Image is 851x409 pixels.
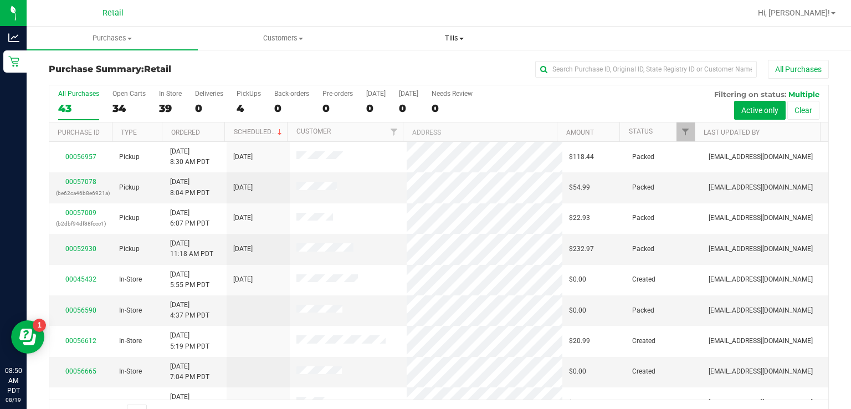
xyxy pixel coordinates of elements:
a: Type [121,129,137,136]
span: [DATE] 8:30 AM PDT [170,146,209,167]
span: Packed [632,182,654,193]
span: [DATE] 8:04 PM PDT [170,177,209,198]
span: [DATE] [233,274,253,285]
a: 00052930 [65,245,96,253]
span: $0.00 [569,305,586,316]
span: [EMAIL_ADDRESS][DOMAIN_NAME] [709,152,813,162]
span: Customers [198,33,368,43]
span: Retail [144,64,171,74]
a: Scheduled [234,128,284,136]
inline-svg: Retail [8,56,19,67]
div: 43 [58,102,99,115]
a: 00056665 [65,367,96,375]
span: [DATE] 7:04 PM PDT [170,361,209,382]
a: Tills [368,27,540,50]
span: Filtering on status: [714,90,786,99]
a: 00045432 [65,275,96,283]
span: Pickup [119,213,140,223]
a: Status [629,127,653,135]
p: 08:50 AM PDT [5,366,22,396]
a: Filter [676,122,695,141]
span: Purchases [27,33,198,43]
span: [DATE] [233,244,253,254]
th: Address [403,122,557,142]
span: Tills [369,33,539,43]
a: Filter [385,122,403,141]
div: 0 [432,102,473,115]
inline-svg: Analytics [8,32,19,43]
a: Amount [566,129,594,136]
span: Pickup [119,244,140,254]
span: $0.00 [569,397,586,408]
div: In Store [159,90,182,98]
span: Created [632,274,655,285]
div: 39 [159,102,182,115]
div: 4 [237,102,261,115]
a: Customer [296,127,331,135]
span: Created [632,336,655,346]
span: Pickup [119,182,140,193]
a: 00057009 [65,209,96,217]
span: In-Store [119,305,142,316]
span: $0.00 [569,274,586,285]
span: [DATE] 11:18 AM PDT [170,238,213,259]
div: 0 [366,102,386,115]
a: Last Updated By [704,129,760,136]
span: Packed [632,305,654,316]
span: [DATE] 6:07 PM PDT [170,208,209,229]
p: 08/19 [5,396,22,404]
span: [DATE] [233,213,253,223]
span: $118.44 [569,152,594,162]
input: Search Purchase ID, Original ID, State Registry ID or Customer Name... [535,61,757,78]
h3: Purchase Summary: [49,64,309,74]
span: [DATE] 4:37 PM PDT [170,300,209,321]
a: 00056612 [65,337,96,345]
div: Open Carts [112,90,146,98]
span: Packed [632,244,654,254]
div: 0 [274,102,309,115]
a: Ordered [171,129,200,136]
span: [EMAIL_ADDRESS][DOMAIN_NAME] [709,336,813,346]
a: Purchase ID [58,129,100,136]
a: Purchases [27,27,198,50]
span: [DATE] [233,152,253,162]
button: All Purchases [768,60,829,79]
span: [DATE] 5:19 PM PDT [170,330,209,351]
a: Customers [198,27,369,50]
span: Created [632,366,655,377]
p: (b2dbf94df88fccc1) [56,218,106,229]
span: Packed [632,213,654,223]
span: In-Store [119,366,142,377]
button: Clear [787,101,819,120]
span: [DATE] [233,182,253,193]
span: $0.00 [569,366,586,377]
span: Hi, [PERSON_NAME]! [758,8,830,17]
a: 00056590 [65,306,96,314]
div: All Purchases [58,90,99,98]
a: 00057078 [65,178,96,186]
div: Deliveries [195,90,223,98]
span: [DATE] 5:55 PM PDT [170,269,209,290]
button: Active only [734,101,786,120]
span: Retail [102,8,124,18]
div: 0 [322,102,353,115]
span: [EMAIL_ADDRESS][DOMAIN_NAME] [709,244,813,254]
span: $20.99 [569,336,590,346]
a: 00056957 [65,153,96,161]
span: In-Store [119,274,142,285]
span: [EMAIL_ADDRESS][DOMAIN_NAME] [709,213,813,223]
span: $232.97 [569,244,594,254]
div: PickUps [237,90,261,98]
iframe: Resource center unread badge [33,319,46,332]
span: In-Store [119,336,142,346]
div: Pre-orders [322,90,353,98]
span: In-Store [119,397,142,408]
div: [DATE] [399,90,418,98]
span: [EMAIL_ADDRESS][DOMAIN_NAME] [709,366,813,377]
div: [DATE] [366,90,386,98]
span: [EMAIL_ADDRESS][DOMAIN_NAME] [709,397,813,408]
span: [EMAIL_ADDRESS][DOMAIN_NAME] [709,305,813,316]
span: [EMAIL_ADDRESS][DOMAIN_NAME] [709,182,813,193]
div: Needs Review [432,90,473,98]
